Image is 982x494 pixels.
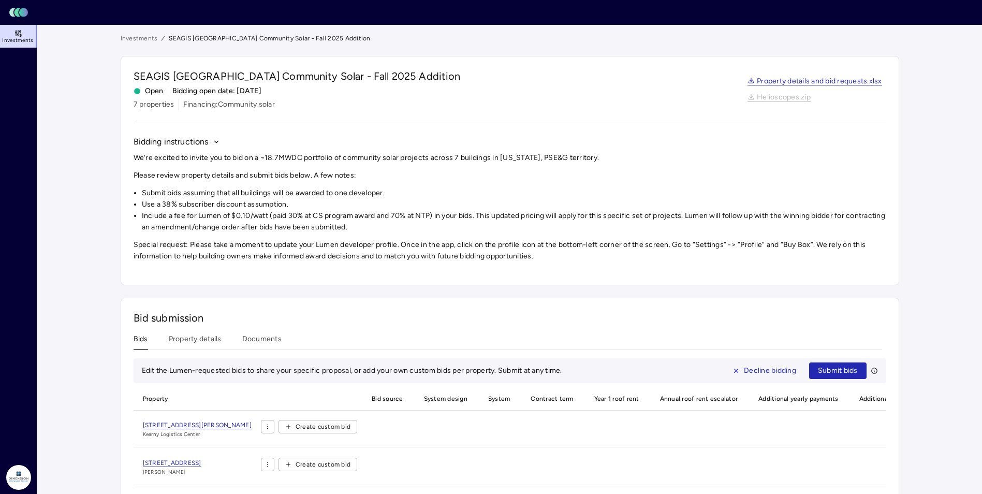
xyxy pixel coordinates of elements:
[134,69,461,83] span: SEAGIS [GEOGRAPHIC_DATA] Community Solar - Fall 2025 Addition
[121,33,158,43] a: Investments
[748,94,811,102] a: Helioscopes.zip
[809,362,867,379] button: Submit bids
[6,465,31,490] img: Dimension Energy
[853,387,934,410] span: Additional yearly terms
[142,366,562,375] span: Edit the Lumen-requested bids to share your specific proposal, or add your own custom bids per pr...
[172,85,261,97] span: Bidding open date: [DATE]
[654,387,744,410] span: Annual roof rent escalator
[744,365,796,376] span: Decline bidding
[296,459,350,470] span: Create custom bid
[121,33,899,43] nav: breadcrumb
[143,458,201,468] a: [STREET_ADDRESS]
[143,459,201,467] span: [STREET_ADDRESS]
[818,365,858,376] span: Submit bids
[134,136,220,148] button: Bidding instructions
[279,458,357,471] button: Create custom bid
[142,187,886,199] li: Submit bids assuming that all buildings will be awarded to one developer.
[134,99,174,110] span: 7 properties
[143,420,252,430] a: [STREET_ADDRESS][PERSON_NAME]
[142,210,886,233] li: Include a fee for Lumen of $0.10/watt (paid 30% at CS program award and 70% at NTP) in your bids....
[2,37,33,43] span: Investments
[524,387,579,410] span: Contract term
[169,33,370,43] span: SEAGIS [GEOGRAPHIC_DATA] Community Solar - Fall 2025 Addition
[752,387,845,410] span: Additional yearly payments
[183,99,275,110] span: Financing: Community solar
[134,170,886,181] p: Please review property details and submit bids below. A few notes:
[242,333,282,350] button: Documents
[169,333,222,350] button: Property details
[418,387,474,410] span: System design
[134,152,886,164] p: We’re excited to invite you to bid on a ~18.7MWDC portfolio of community solar projects across 7 ...
[365,387,409,410] span: Bid source
[296,422,350,432] span: Create custom bid
[748,78,882,86] a: Property details and bid requests.xlsx
[142,199,886,210] li: Use a 38% subscriber discount assumption.
[134,387,261,410] span: Property
[134,333,148,350] button: Bids
[143,430,252,439] span: Kearny Logistics Center
[588,387,646,410] span: Year 1 roof rent
[143,422,252,429] span: [STREET_ADDRESS][PERSON_NAME]
[279,420,357,433] button: Create custom bid
[134,312,204,324] span: Bid submission
[724,362,805,379] button: Decline bidding
[134,239,886,262] p: Special request: Please take a moment to update your Lumen developer profile. Once in the app, cl...
[134,85,164,97] span: Open
[482,387,517,410] span: System
[143,468,201,476] span: [PERSON_NAME]
[134,136,209,148] span: Bidding instructions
